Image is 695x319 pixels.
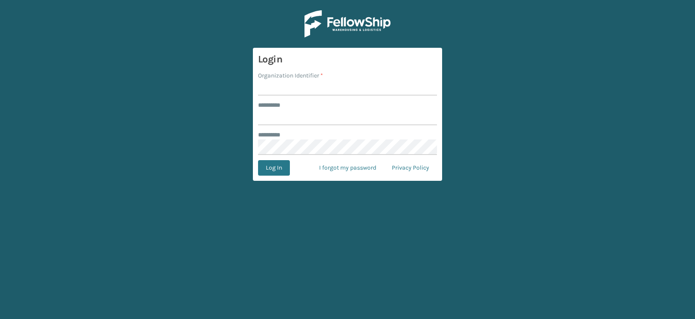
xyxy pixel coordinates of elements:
[258,160,290,176] button: Log In
[384,160,437,176] a: Privacy Policy
[311,160,384,176] a: I forgot my password
[258,53,437,66] h3: Login
[304,10,391,37] img: Logo
[258,71,323,80] label: Organization Identifier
